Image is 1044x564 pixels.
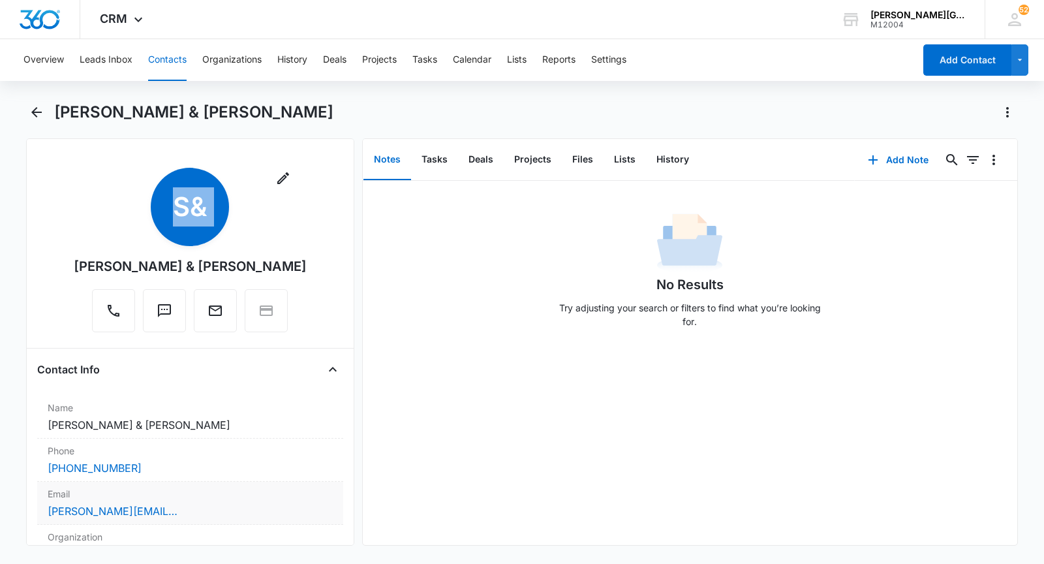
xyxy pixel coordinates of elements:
button: Search... [942,149,962,170]
div: notifications count [1019,5,1029,15]
button: Email [194,289,237,332]
button: Add Contact [923,44,1011,76]
div: Email[PERSON_NAME][EMAIL_ADDRESS][PERSON_NAME][DOMAIN_NAME] [37,482,343,525]
button: Filters [962,149,983,170]
label: Phone [48,444,333,458]
a: Text [143,309,186,321]
button: Projects [362,39,397,81]
span: 52 [1019,5,1029,15]
button: Tasks [411,140,458,180]
button: Overview [23,39,64,81]
img: No Data [657,210,722,275]
button: Text [143,289,186,332]
div: account id [870,20,966,29]
button: Notes [363,140,411,180]
button: History [646,140,699,180]
label: Name [48,401,333,415]
dd: [PERSON_NAME] & [PERSON_NAME] [48,417,333,433]
span: S& [151,168,229,246]
button: Actions [997,102,1018,123]
button: Organizations [202,39,262,81]
button: Deals [323,39,346,81]
h1: No Results [656,275,724,294]
button: Lists [507,39,527,81]
h1: [PERSON_NAME] & [PERSON_NAME] [54,102,333,122]
div: Phone[PHONE_NUMBER] [37,439,343,482]
button: Call [92,289,135,332]
a: Email [194,309,237,321]
button: History [277,39,307,81]
a: [PHONE_NUMBER] [48,460,142,476]
button: Deals [458,140,504,180]
button: Add Note [855,144,942,176]
button: Back [26,102,46,123]
button: Tasks [412,39,437,81]
label: Email [48,487,333,501]
button: Reports [542,39,576,81]
button: Settings [591,39,626,81]
h4: Contact Info [37,362,100,377]
div: account name [870,10,966,20]
a: Call [92,309,135,321]
button: Projects [504,140,562,180]
button: Overflow Menu [983,149,1004,170]
button: Lists [604,140,646,180]
button: Contacts [148,39,187,81]
div: [PERSON_NAME] & [PERSON_NAME] [74,257,307,276]
a: [PERSON_NAME][EMAIL_ADDRESS][PERSON_NAME][DOMAIN_NAME] [48,503,178,519]
button: Leads Inbox [80,39,132,81]
button: Close [322,359,343,380]
button: Calendar [453,39,491,81]
label: Organization [48,530,333,544]
button: Files [562,140,604,180]
p: Try adjusting your search or filters to find what you’re looking for. [553,301,827,328]
div: Name[PERSON_NAME] & [PERSON_NAME] [37,396,343,439]
span: CRM [100,12,127,25]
